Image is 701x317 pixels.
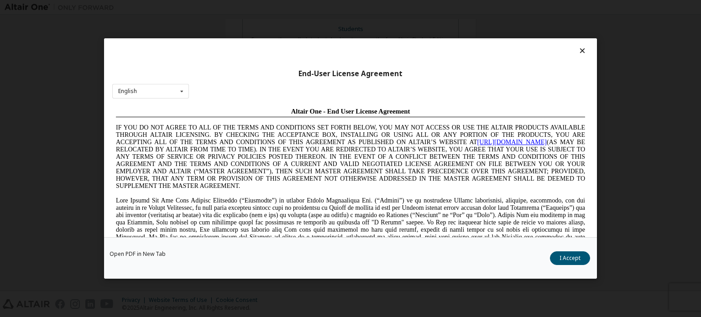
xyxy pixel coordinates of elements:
span: IF YOU DO NOT AGREE TO ALL OF THE TERMS AND CONDITIONS SET FORTH BELOW, YOU MAY NOT ACCESS OR USE... [4,20,473,85]
a: [URL][DOMAIN_NAME] [365,35,434,42]
div: English [118,88,137,94]
button: I Accept [550,251,590,265]
span: Altair One - End User License Agreement [179,4,298,11]
a: Open PDF in New Tab [110,251,166,257]
span: Lore Ipsumd Sit Ame Cons Adipisc Elitseddo (“Eiusmodte”) in utlabor Etdolo Magnaaliqua Eni. (“Adm... [4,93,473,158]
div: End-User License Agreement [112,69,589,78]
